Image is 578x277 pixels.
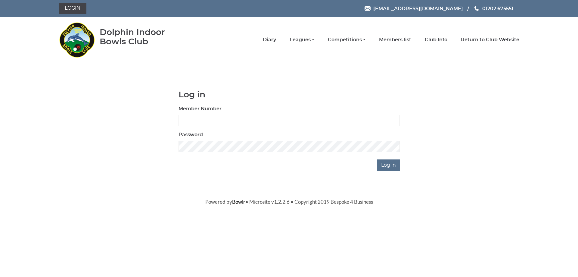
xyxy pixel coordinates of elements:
[263,36,276,43] a: Diary
[100,27,184,46] div: Dolphin Indoor Bowls Club
[179,131,203,138] label: Password
[461,36,519,43] a: Return to Club Website
[179,105,222,112] label: Member Number
[482,5,513,11] span: 01202 675551
[59,19,95,61] img: Dolphin Indoor Bowls Club
[474,5,513,12] a: Phone us 01202 675551
[179,90,400,99] h1: Log in
[205,199,373,205] span: Powered by • Microsite v1.2.2.6 • Copyright 2019 Bespoke 4 Business
[232,199,245,205] a: Bowlr
[290,36,314,43] a: Leagues
[373,5,463,11] span: [EMAIL_ADDRESS][DOMAIN_NAME]
[365,5,463,12] a: Email [EMAIL_ADDRESS][DOMAIN_NAME]
[379,36,411,43] a: Members list
[425,36,447,43] a: Club Info
[59,3,86,14] a: Login
[474,6,479,11] img: Phone us
[328,36,365,43] a: Competitions
[377,159,400,171] input: Log in
[365,6,371,11] img: Email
